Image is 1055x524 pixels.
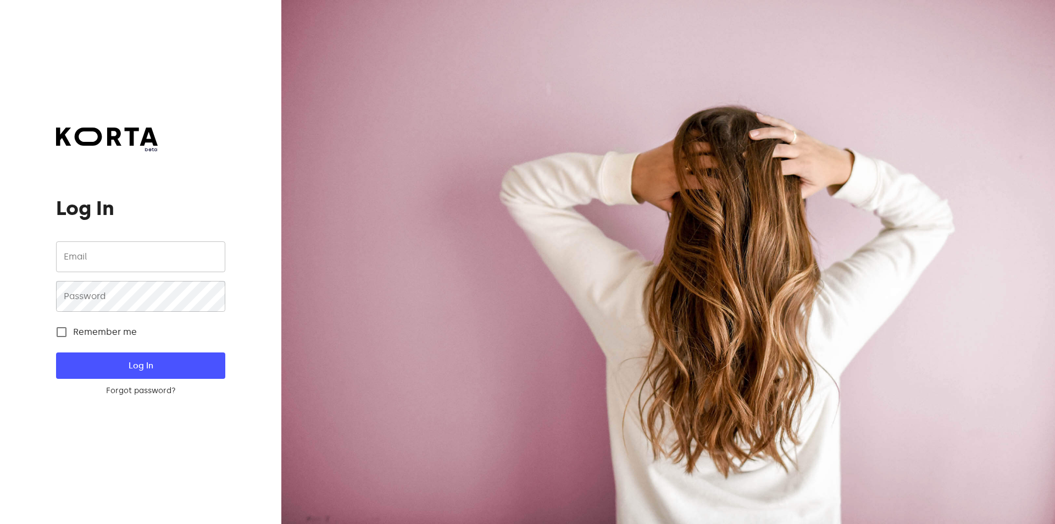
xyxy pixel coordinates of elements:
[56,197,225,219] h1: Log In
[73,326,137,339] span: Remember me
[56,146,158,153] span: beta
[56,128,158,146] img: Korta
[56,385,225,396] a: Forgot password?
[56,352,225,379] button: Log In
[74,358,207,373] span: Log In
[56,128,158,153] a: beta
